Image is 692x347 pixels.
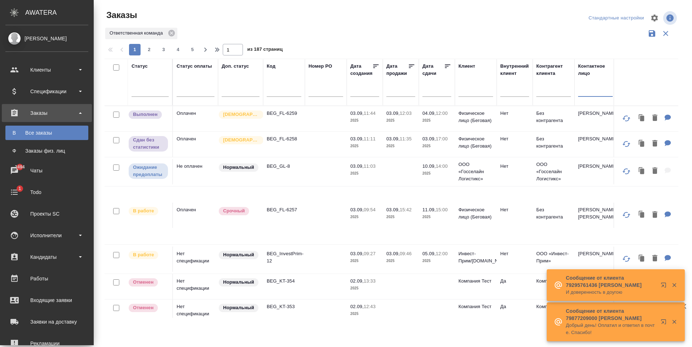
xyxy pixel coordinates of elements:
[458,278,493,285] p: Компания Тест
[656,278,674,295] button: Открыть в новой вкладке
[458,161,493,182] p: ООО «Госселайн Логистикс»
[267,278,301,285] p: BEG_KT-354
[173,159,218,184] td: Не оплачен
[128,278,169,287] div: Выставляет КМ после отмены со стороны клиента. Если уже после запуска – КМ пишет ПМу про отмену, ...
[223,111,259,118] p: [DEMOGRAPHIC_DATA]
[400,207,412,212] p: 15:42
[422,257,451,265] p: 2025
[436,111,448,116] p: 12:00
[536,278,571,285] p: Компания Тест
[133,111,158,118] p: Выполнен
[350,143,379,150] p: 2025
[422,163,436,169] p: 10.09,
[667,282,682,288] button: Закрыть
[635,208,649,222] button: Клонировать
[5,64,88,75] div: Клиенты
[364,304,376,309] p: 12:43
[309,63,332,70] div: Номер PO
[400,251,412,256] p: 09:46
[350,63,372,77] div: Дата создания
[649,208,661,222] button: Удалить
[422,117,451,124] p: 2025
[500,206,529,213] p: Нет
[635,251,649,266] button: Клонировать
[143,46,155,53] span: 2
[218,110,259,120] div: Выставляется автоматически для первых 3 заказов нового контактного лица. Особое внимание
[436,251,448,256] p: 12:00
[2,291,92,309] a: Входящие заявки
[635,111,649,126] button: Клонировать
[422,111,436,116] p: 04.09,
[187,46,198,53] span: 5
[350,117,379,124] p: 2025
[5,252,88,262] div: Кандидаты
[400,136,412,141] p: 11:35
[364,111,376,116] p: 11:44
[536,250,571,265] p: OОО «Инвест-Прим»
[247,45,283,55] span: из 187 страниц
[5,35,88,42] div: [PERSON_NAME]
[575,159,616,184] td: [PERSON_NAME]
[500,135,529,143] p: Нет
[128,135,169,152] div: Выставляет ПМ, когда заказ сдан КМу, но начисления еще не проведены
[649,136,661,151] button: Удалить
[364,251,376,256] p: 09:27
[105,9,137,21] span: Заказы
[9,147,85,154] div: Заказы физ. лиц
[422,63,444,77] div: Дата сдачи
[618,206,635,224] button: Обновить
[173,132,218,157] td: Оплачен
[587,13,646,24] div: split button
[223,136,259,144] p: [DEMOGRAPHIC_DATA]
[364,136,376,141] p: 11:11
[267,110,301,117] p: BEG_FL-6259
[173,274,218,299] td: Нет спецификации
[173,247,218,272] td: Нет спецификации
[659,27,673,40] button: Сбросить фильтры
[177,63,212,70] div: Статус оплаты
[575,106,616,131] td: [PERSON_NAME]
[133,136,164,151] p: Сдан без статистики
[173,299,218,325] td: Нет спецификации
[500,63,529,77] div: Внутренний клиент
[218,250,259,260] div: Статус по умолчанию для стандартных заказов
[386,111,400,116] p: 03.09,
[566,322,656,336] p: Добрый день! Оплатил и ответил в почте. Спасибо!
[132,63,148,70] div: Статус
[536,110,571,124] p: Без контрагента
[133,207,154,215] p: В работе
[364,163,376,169] p: 11:03
[422,170,451,177] p: 2025
[5,230,88,241] div: Исполнители
[386,117,415,124] p: 2025
[578,63,613,77] div: Контактное лицо
[667,319,682,325] button: Закрыть
[218,163,259,172] div: Статус по умолчанию для стандартных заказов
[2,313,92,331] a: Заявки на доставку
[5,86,88,97] div: Спецификации
[422,213,451,221] p: 2025
[223,251,254,258] p: Нормальный
[218,278,259,287] div: Статус по умолчанию для стандартных заказов
[635,136,649,151] button: Клонировать
[267,135,301,143] p: BEG_FL-6258
[566,274,656,289] p: Сообщение от клиента 79295761436 [PERSON_NAME]
[173,203,218,228] td: Оплачен
[500,303,529,310] p: Да
[386,63,408,77] div: Дата продажи
[436,163,448,169] p: 14:00
[649,251,661,266] button: Удалить
[223,279,254,286] p: Нормальный
[536,161,571,182] p: ООО «Госселайн Логистикс»
[222,63,249,70] div: Доп. статус
[458,63,475,70] div: Клиент
[386,251,400,256] p: 03.09,
[436,136,448,141] p: 17:00
[10,163,29,171] span: 2494
[158,46,169,53] span: 3
[2,270,92,288] a: Работы
[500,110,529,117] p: Нет
[656,315,674,332] button: Открыть в новой вкладке
[350,111,364,116] p: 03.09,
[218,303,259,313] div: Статус по умолчанию для стандартных заказов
